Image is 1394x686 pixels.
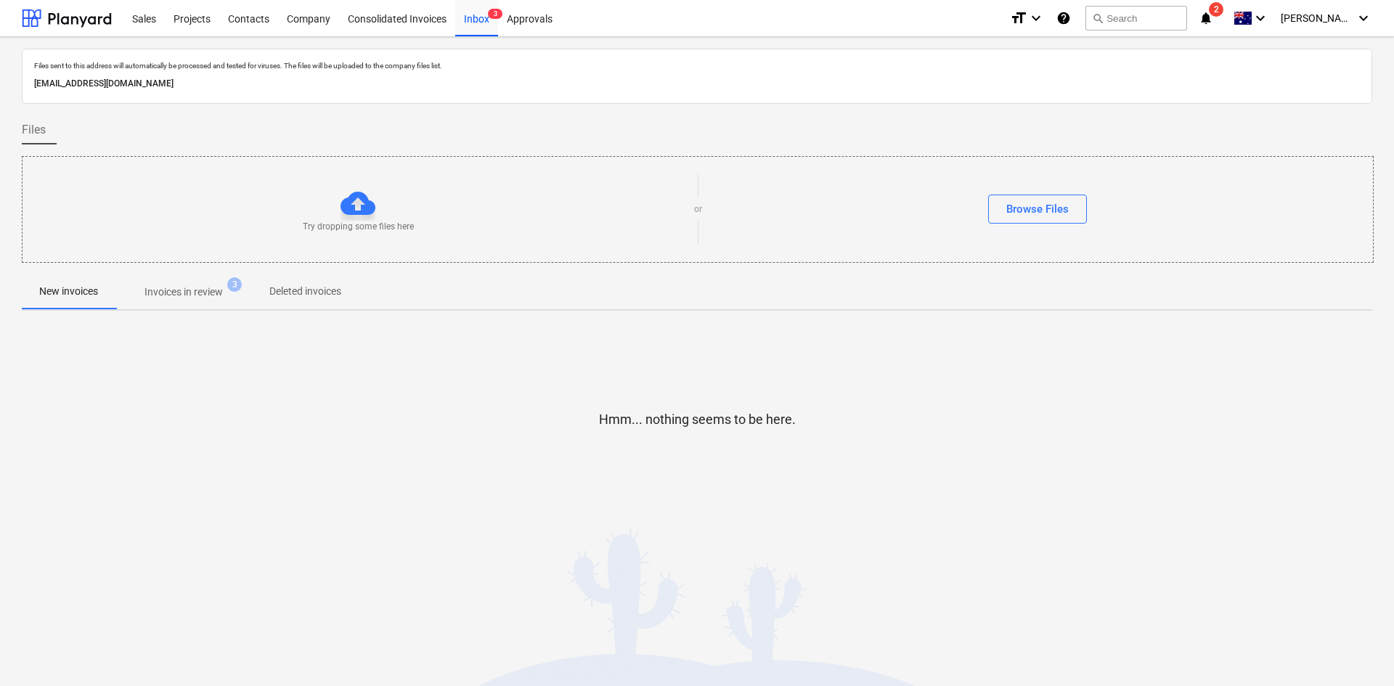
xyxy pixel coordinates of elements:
p: Invoices in review [144,285,223,300]
span: search [1092,12,1104,24]
p: Deleted invoices [269,284,341,299]
i: format_size [1010,9,1027,27]
i: notifications [1199,9,1213,27]
div: Try dropping some files hereorBrowse Files [22,156,1374,263]
p: or [694,203,702,216]
span: 3 [488,9,502,19]
button: Search [1085,6,1187,30]
i: keyboard_arrow_down [1355,9,1372,27]
span: [PERSON_NAME] Group [1281,12,1353,24]
p: Hmm... nothing seems to be here. [599,411,796,428]
p: New invoices [39,284,98,299]
div: Browse Files [1006,200,1069,219]
p: Try dropping some files here [303,221,414,233]
p: [EMAIL_ADDRESS][DOMAIN_NAME] [34,76,1360,91]
i: Knowledge base [1056,9,1071,27]
p: Files sent to this address will automatically be processed and tested for viruses. The files will... [34,61,1360,70]
i: keyboard_arrow_down [1252,9,1269,27]
span: 3 [227,277,242,292]
span: Files [22,121,46,139]
span: 2 [1209,2,1223,17]
button: Browse Files [988,195,1087,224]
i: keyboard_arrow_down [1027,9,1045,27]
iframe: Chat Widget [1321,616,1394,686]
